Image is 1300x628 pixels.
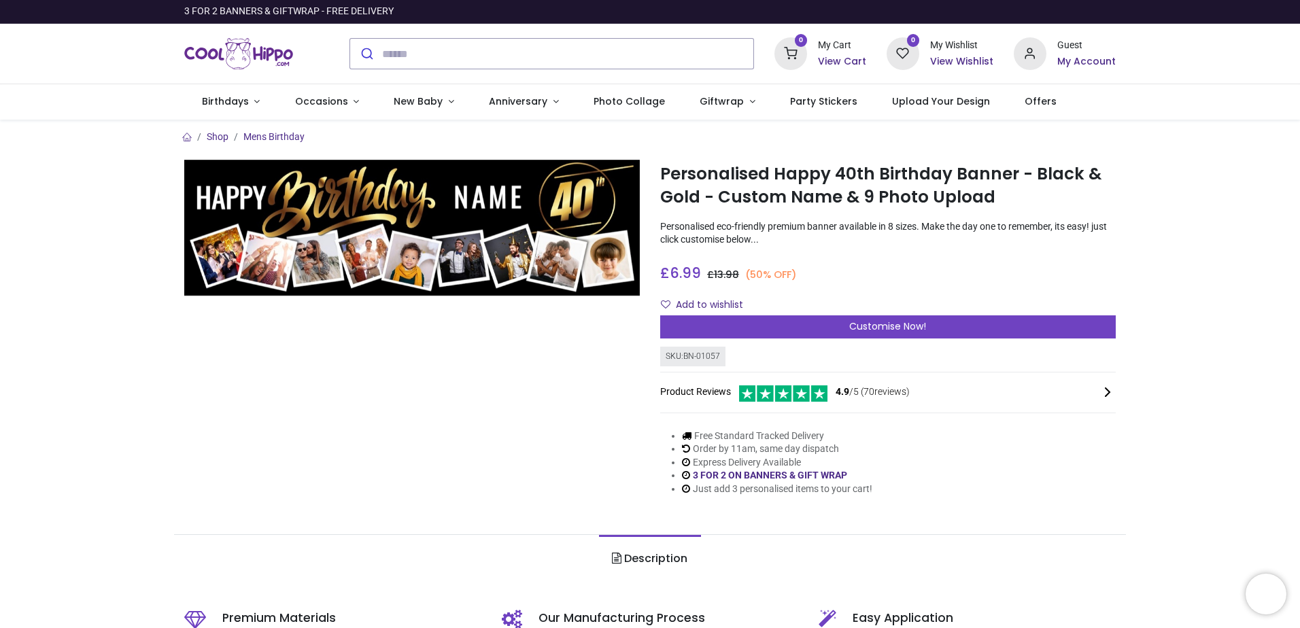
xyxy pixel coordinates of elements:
small: (50% OFF) [745,268,797,282]
h5: Premium Materials [222,610,481,627]
div: My Cart [818,39,866,52]
div: Product Reviews [660,383,1116,402]
span: Anniversary [489,94,547,108]
h5: Our Manufacturing Process [538,610,799,627]
iframe: Customer reviews powered by Trustpilot [830,5,1116,18]
i: Add to wishlist [661,300,670,309]
span: £ [707,268,739,281]
a: Shop [207,131,228,142]
span: /5 ( 70 reviews) [836,385,910,399]
img: Cool Hippo [184,35,293,73]
iframe: Brevo live chat [1246,574,1286,614]
h1: Personalised Happy 40th Birthday Banner - Black & Gold - Custom Name & 9 Photo Upload [660,162,1116,209]
a: View Wishlist [930,55,993,69]
button: Submit [350,39,382,69]
span: 13.98 [714,268,739,281]
span: New Baby [394,94,443,108]
span: Occasions [295,94,348,108]
a: Giftwrap [682,84,772,120]
div: SKU: BN-01057 [660,347,725,366]
a: Anniversary [471,84,576,120]
li: Order by 11am, same day dispatch [682,442,872,456]
div: My Wishlist [930,39,993,52]
span: Offers [1025,94,1057,108]
span: 4.9 [836,386,849,397]
button: Add to wishlistAdd to wishlist [660,294,755,317]
a: My Account [1057,55,1116,69]
span: Customise Now! [849,319,926,333]
a: Mens Birthday [243,131,305,142]
sup: 0 [795,34,808,47]
span: Giftwrap [700,94,744,108]
a: New Baby [377,84,472,120]
a: 0 [774,48,807,58]
sup: 0 [907,34,920,47]
a: 3 FOR 2 ON BANNERS & GIFT WRAP [693,470,847,481]
span: 6.99 [670,263,701,283]
span: £ [660,263,701,283]
li: Just add 3 personalised items to your cart! [682,483,872,496]
li: Free Standard Tracked Delivery [682,430,872,443]
span: Photo Collage [594,94,665,108]
li: Express Delivery Available [682,456,872,470]
span: Party Stickers [790,94,857,108]
img: Personalised Happy 40th Birthday Banner - Black & Gold - Custom Name & 9 Photo Upload [184,160,640,296]
a: Description [599,535,700,582]
span: Birthdays [202,94,249,108]
span: Upload Your Design [892,94,990,108]
a: Occasions [277,84,377,120]
a: 0 [887,48,919,58]
a: View Cart [818,55,866,69]
a: Logo of Cool Hippo [184,35,293,73]
a: Birthdays [184,84,277,120]
p: Personalised eco-friendly premium banner available in 8 sizes. Make the day one to remember, its ... [660,220,1116,247]
h5: Easy Application [853,610,1116,627]
div: Guest [1057,39,1116,52]
div: 3 FOR 2 BANNERS & GIFTWRAP - FREE DELIVERY [184,5,394,18]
